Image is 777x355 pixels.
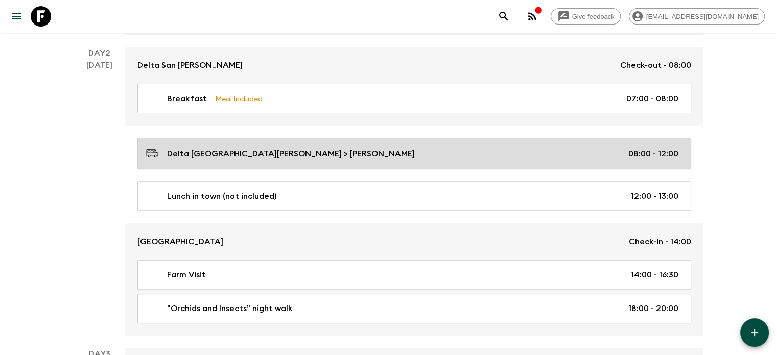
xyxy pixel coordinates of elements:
p: Lunch in town (not included) [167,190,276,202]
p: 08:00 - 12:00 [628,148,678,160]
p: Delta [GEOGRAPHIC_DATA][PERSON_NAME] > [PERSON_NAME] [167,148,415,160]
p: Breakfast [167,92,207,105]
a: Delta [GEOGRAPHIC_DATA][PERSON_NAME] > [PERSON_NAME]08:00 - 12:00 [137,138,691,169]
p: Delta San [PERSON_NAME] [137,59,243,72]
a: Delta San [PERSON_NAME]Check-out - 08:00 [125,47,703,84]
button: search adventures [493,6,514,27]
a: Lunch in town (not included)12:00 - 13:00 [137,181,691,211]
a: [GEOGRAPHIC_DATA]Check-in - 14:00 [125,223,703,260]
a: "Orchids and Insects” night walk18:00 - 20:00 [137,294,691,323]
p: Farm Visit [167,269,206,281]
p: Meal Included [215,93,263,104]
div: [EMAIL_ADDRESS][DOMAIN_NAME] [629,8,765,25]
p: 12:00 - 13:00 [631,190,678,202]
p: [GEOGRAPHIC_DATA] [137,235,223,248]
p: Day 2 [74,47,125,59]
p: "Orchids and Insects” night walk [167,302,293,315]
div: [DATE] [86,59,112,336]
button: menu [6,6,27,27]
span: Give feedback [567,13,620,20]
span: [EMAIL_ADDRESS][DOMAIN_NAME] [641,13,764,20]
p: 18:00 - 20:00 [628,302,678,315]
p: Check-in - 14:00 [629,235,691,248]
p: 14:00 - 16:30 [631,269,678,281]
p: 07:00 - 08:00 [626,92,678,105]
a: Give feedback [551,8,621,25]
p: Check-out - 08:00 [620,59,691,72]
a: Farm Visit14:00 - 16:30 [137,260,691,290]
a: BreakfastMeal Included07:00 - 08:00 [137,84,691,113]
